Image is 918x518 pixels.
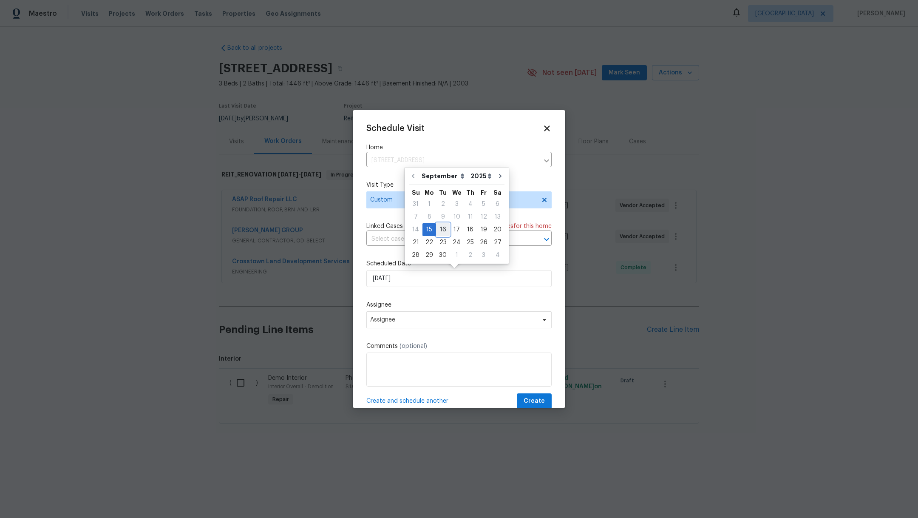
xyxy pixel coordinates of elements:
div: 6 [490,198,504,210]
label: Visit Type [366,181,552,189]
div: 14 [409,224,422,236]
div: 5 [477,198,490,210]
div: 15 [422,224,436,236]
div: Sat Sep 20 2025 [490,223,504,236]
abbr: Friday [481,190,487,196]
div: 23 [436,236,450,248]
div: 19 [477,224,490,236]
input: Select cases [366,233,528,246]
div: 10 [450,211,464,223]
abbr: Tuesday [439,190,447,196]
div: Sun Aug 31 2025 [409,198,422,211]
span: Create and schedule another [366,397,448,405]
abbr: Saturday [493,190,501,196]
div: 18 [464,224,477,236]
span: Linked Cases [366,222,403,231]
div: 26 [477,236,490,248]
button: Go to previous month [407,168,419,185]
div: Sat Sep 13 2025 [490,211,504,223]
div: 1 [422,198,436,210]
div: Sat Sep 27 2025 [490,236,504,249]
span: Create [524,396,545,407]
div: Sun Sep 21 2025 [409,236,422,249]
label: Comments [366,342,552,350]
div: Thu Sep 18 2025 [464,223,477,236]
div: 2 [436,198,450,210]
div: 28 [409,249,422,261]
div: 27 [490,236,504,248]
div: Mon Sep 29 2025 [422,249,436,262]
div: Thu Sep 25 2025 [464,236,477,249]
div: 24 [450,236,464,248]
div: Mon Sep 15 2025 [422,223,436,236]
abbr: Wednesday [452,190,462,196]
div: 21 [409,236,422,248]
div: 7 [409,211,422,223]
div: 25 [464,236,477,248]
span: Assignee [370,316,537,323]
div: 3 [477,249,490,261]
div: Tue Sep 09 2025 [436,211,450,223]
div: Tue Sep 30 2025 [436,249,450,262]
div: 29 [422,249,436,261]
div: 2 [464,249,477,261]
button: Create [517,393,552,409]
div: 30 [436,249,450,261]
div: Mon Sep 22 2025 [422,236,436,249]
div: 17 [450,224,464,236]
abbr: Thursday [466,190,474,196]
div: Wed Sep 03 2025 [450,198,464,211]
div: Thu Sep 04 2025 [464,198,477,211]
div: 11 [464,211,477,223]
select: Year [468,170,494,182]
div: Tue Sep 02 2025 [436,198,450,211]
span: Close [542,124,552,133]
span: Schedule Visit [366,124,425,133]
label: Scheduled Date [366,259,552,268]
div: Wed Oct 01 2025 [450,249,464,262]
div: Thu Sep 11 2025 [464,211,477,223]
div: 3 [450,198,464,210]
div: Tue Sep 23 2025 [436,236,450,249]
span: (optional) [399,343,427,349]
div: 20 [490,224,504,236]
div: 12 [477,211,490,223]
div: Sat Oct 04 2025 [490,249,504,262]
div: Fri Sep 12 2025 [477,211,490,223]
div: 4 [490,249,504,261]
div: Fri Sep 19 2025 [477,223,490,236]
span: Custom [370,196,535,204]
div: 22 [422,236,436,248]
div: Sat Sep 06 2025 [490,198,504,211]
select: Month [419,170,468,182]
button: Open [541,233,552,245]
div: Thu Oct 02 2025 [464,249,477,262]
div: Wed Sep 10 2025 [450,211,464,223]
div: Sun Sep 07 2025 [409,211,422,223]
div: Mon Sep 08 2025 [422,211,436,223]
input: M/D/YYYY [366,270,552,287]
div: 9 [436,211,450,223]
div: 4 [464,198,477,210]
div: Fri Sep 05 2025 [477,198,490,211]
div: Mon Sep 01 2025 [422,198,436,211]
label: Assignee [366,301,552,309]
div: 1 [450,249,464,261]
input: Enter in an address [366,154,539,167]
button: Go to next month [494,168,507,185]
div: Sun Sep 28 2025 [409,249,422,262]
span: There are case s for this home [466,222,552,231]
div: 31 [409,198,422,210]
div: Wed Sep 24 2025 [450,236,464,249]
div: Fri Oct 03 2025 [477,249,490,262]
div: Tue Sep 16 2025 [436,223,450,236]
div: Wed Sep 17 2025 [450,223,464,236]
div: Sun Sep 14 2025 [409,223,422,236]
div: 16 [436,224,450,236]
div: 8 [422,211,436,223]
abbr: Sunday [412,190,420,196]
div: 13 [490,211,504,223]
div: Fri Sep 26 2025 [477,236,490,249]
label: Home [366,143,552,152]
abbr: Monday [425,190,434,196]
